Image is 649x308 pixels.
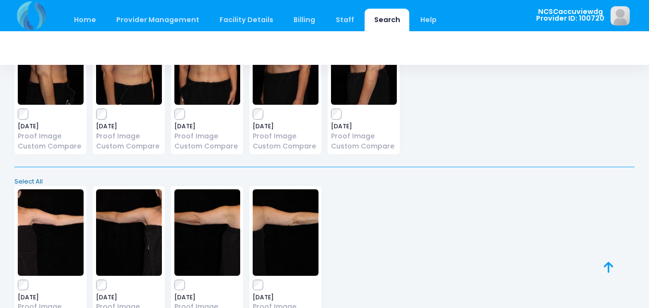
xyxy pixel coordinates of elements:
[96,141,162,151] a: Custom Compare
[174,141,240,151] a: Custom Compare
[12,177,638,186] a: Select All
[96,189,162,276] img: image
[174,131,240,141] a: Proof Image
[174,123,240,129] span: [DATE]
[253,189,318,276] img: image
[96,123,162,129] span: [DATE]
[365,9,409,31] a: Search
[611,6,630,25] img: image
[64,9,105,31] a: Home
[253,131,318,141] a: Proof Image
[284,9,325,31] a: Billing
[174,189,240,276] img: image
[18,141,84,151] a: Custom Compare
[96,295,162,300] span: [DATE]
[107,9,208,31] a: Provider Management
[536,8,604,22] span: NCSCaccuviewdg Provider ID: 100720
[331,141,397,151] a: Custom Compare
[411,9,446,31] a: Help
[253,141,318,151] a: Custom Compare
[18,123,84,129] span: [DATE]
[253,123,318,129] span: [DATE]
[18,131,84,141] a: Proof Image
[96,131,162,141] a: Proof Image
[210,9,283,31] a: Facility Details
[331,123,397,129] span: [DATE]
[174,295,240,300] span: [DATE]
[18,189,84,276] img: image
[331,131,397,141] a: Proof Image
[253,295,318,300] span: [DATE]
[18,295,84,300] span: [DATE]
[326,9,363,31] a: Staff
